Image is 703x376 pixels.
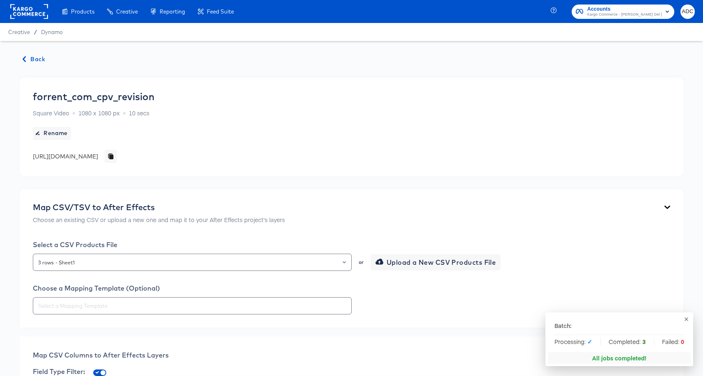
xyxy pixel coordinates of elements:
[78,109,120,117] span: 1080 x 1080 px
[71,8,94,15] span: Products
[554,321,571,330] p: Batch:
[33,351,169,359] span: Map CSV Columns to After Effects Layers
[662,337,684,346] span: Failed:
[33,109,69,117] span: Square Video
[41,29,63,35] a: Dynamo
[642,337,646,346] strong: 3
[207,8,234,15] span: Feed Suite
[587,11,662,18] span: Kargo Commerce - [PERSON_NAME] Del [PERSON_NAME]
[33,284,670,292] div: Choose a Mapping Template (Optional)
[20,54,48,64] button: Back
[33,152,98,160] div: [URL][DOMAIN_NAME]
[8,29,30,35] span: Creative
[33,216,285,224] p: Choose an existing CSV or upload a new one and map it to your After Effects project's layers
[684,7,692,16] span: ADC
[377,257,496,268] span: Upload a New CSV Products File
[23,54,45,64] span: Back
[587,5,662,14] span: Accounts
[129,109,149,117] span: 10 secs
[116,8,138,15] span: Creative
[681,337,684,346] strong: 0
[587,337,592,346] strong: ✓
[160,8,185,15] span: Reporting
[33,127,71,140] button: Rename
[358,260,364,265] div: or
[37,301,348,311] input: Select a Mapping Template
[680,5,695,19] button: ADC
[37,258,348,267] input: Select a Products File
[33,91,155,102] div: forrent_com_cpv_revision
[33,241,670,249] div: Select a CSV Products File
[343,257,346,268] button: Open
[30,29,41,35] span: /
[33,202,285,212] div: Map CSV/TSV to After Effects
[33,367,85,376] span: Field Type Filter:
[592,354,646,362] div: All jobs completed!
[371,254,501,271] button: Upload a New CSV Products File
[554,337,592,346] span: Processing:
[36,128,68,138] span: Rename
[572,5,674,19] button: AccountsKargo Commerce - [PERSON_NAME] Del [PERSON_NAME]
[609,337,646,346] span: Completed:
